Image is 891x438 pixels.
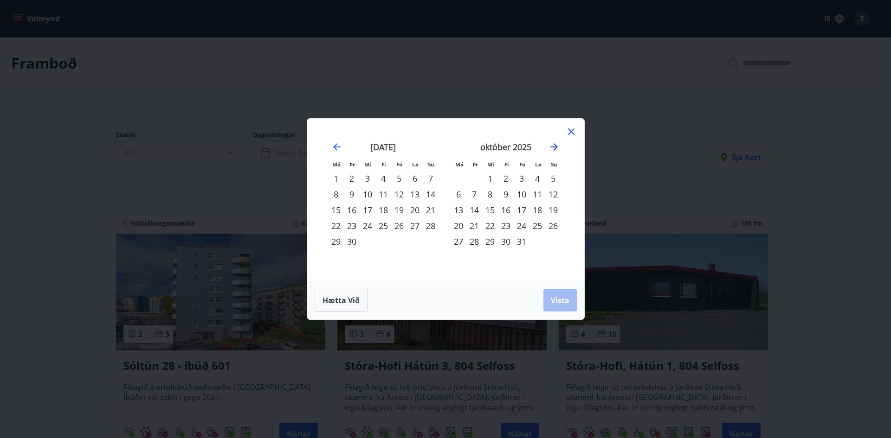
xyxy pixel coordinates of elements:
[391,202,407,218] div: 19
[487,161,494,168] small: Mi
[498,234,514,249] td: Choose fimmtudagur, 30. október 2025 as your check-in date. It’s available.
[328,186,344,202] td: Choose mánudagur, 8. september 2025 as your check-in date. It’s available.
[498,218,514,234] div: 23
[360,218,375,234] td: Choose miðvikudagur, 24. september 2025 as your check-in date. It’s available.
[423,171,439,186] td: Choose sunnudagur, 7. september 2025 as your check-in date. It’s available.
[451,202,466,218] td: Choose mánudagur, 13. október 2025 as your check-in date. It’s available.
[514,234,529,249] div: 31
[451,234,466,249] td: Choose mánudagur, 27. október 2025 as your check-in date. It’s available.
[529,202,545,218] div: 18
[514,218,529,234] td: Choose föstudagur, 24. október 2025 as your check-in date. It’s available.
[407,186,423,202] div: 13
[375,171,391,186] td: Choose fimmtudagur, 4. september 2025 as your check-in date. It’s available.
[407,218,423,234] div: 27
[451,202,466,218] div: 13
[482,234,498,249] td: Choose miðvikudagur, 29. október 2025 as your check-in date. It’s available.
[344,218,360,234] td: Choose þriðjudagur, 23. september 2025 as your check-in date. It’s available.
[328,218,344,234] div: 22
[423,202,439,218] div: 21
[514,202,529,218] td: Choose föstudagur, 17. október 2025 as your check-in date. It’s available.
[344,171,360,186] div: 2
[551,161,557,168] small: Su
[381,161,386,168] small: Fi
[391,186,407,202] div: 12
[466,218,482,234] div: 21
[344,171,360,186] td: Choose þriðjudagur, 2. september 2025 as your check-in date. It’s available.
[529,186,545,202] div: 11
[375,171,391,186] div: 4
[344,202,360,218] div: 16
[545,186,561,202] div: 12
[466,218,482,234] td: Choose þriðjudagur, 21. október 2025 as your check-in date. It’s available.
[344,186,360,202] td: Choose þriðjudagur, 9. september 2025 as your check-in date. It’s available.
[360,202,375,218] div: 17
[482,202,498,218] td: Choose miðvikudagur, 15. október 2025 as your check-in date. It’s available.
[498,186,514,202] td: Choose fimmtudagur, 9. október 2025 as your check-in date. It’s available.
[328,202,344,218] div: 15
[466,186,482,202] td: Choose þriðjudagur, 7. október 2025 as your check-in date. It’s available.
[545,186,561,202] td: Choose sunnudagur, 12. október 2025 as your check-in date. It’s available.
[360,202,375,218] td: Choose miðvikudagur, 17. september 2025 as your check-in date. It’s available.
[391,186,407,202] td: Choose föstudagur, 12. september 2025 as your check-in date. It’s available.
[498,218,514,234] td: Choose fimmtudagur, 23. október 2025 as your check-in date. It’s available.
[482,202,498,218] div: 15
[344,218,360,234] div: 23
[407,171,423,186] div: 6
[375,218,391,234] td: Choose fimmtudagur, 25. september 2025 as your check-in date. It’s available.
[535,161,542,168] small: La
[498,202,514,218] div: 16
[332,161,341,168] small: Má
[529,202,545,218] td: Choose laugardagur, 18. október 2025 as your check-in date. It’s available.
[407,218,423,234] td: Choose laugardagur, 27. september 2025 as your check-in date. It’s available.
[375,202,391,218] td: Choose fimmtudagur, 18. september 2025 as your check-in date. It’s available.
[529,218,545,234] div: 25
[412,161,419,168] small: La
[504,161,509,168] small: Fi
[498,171,514,186] td: Choose fimmtudagur, 2. október 2025 as your check-in date. It’s available.
[514,171,529,186] div: 3
[451,186,466,202] div: 6
[370,141,396,152] strong: [DATE]
[315,289,368,312] button: Hætta við
[344,202,360,218] td: Choose þriðjudagur, 16. september 2025 as your check-in date. It’s available.
[482,186,498,202] td: Choose miðvikudagur, 8. október 2025 as your check-in date. It’s available.
[498,202,514,218] td: Choose fimmtudagur, 16. október 2025 as your check-in date. It’s available.
[428,161,434,168] small: Su
[514,171,529,186] td: Choose föstudagur, 3. október 2025 as your check-in date. It’s available.
[514,186,529,202] div: 10
[375,186,391,202] td: Choose fimmtudagur, 11. september 2025 as your check-in date. It’s available.
[360,171,375,186] div: 3
[328,171,344,186] div: 1
[451,218,466,234] div: 20
[545,171,561,186] div: 5
[482,171,498,186] td: Choose miðvikudagur, 1. október 2025 as your check-in date. It’s available.
[391,171,407,186] div: 5
[360,218,375,234] div: 24
[514,218,529,234] div: 24
[482,186,498,202] div: 8
[451,218,466,234] td: Choose mánudagur, 20. október 2025 as your check-in date. It’s available.
[407,171,423,186] td: Choose laugardagur, 6. september 2025 as your check-in date. It’s available.
[545,202,561,218] div: 19
[331,141,342,152] div: Move backward to switch to the previous month.
[328,186,344,202] div: 8
[423,218,439,234] div: 28
[375,202,391,218] div: 18
[498,234,514,249] div: 30
[466,234,482,249] div: 28
[328,171,344,186] td: Choose mánudagur, 1. september 2025 as your check-in date. It’s available.
[391,171,407,186] td: Choose föstudagur, 5. september 2025 as your check-in date. It’s available.
[498,171,514,186] div: 2
[529,171,545,186] td: Choose laugardagur, 4. október 2025 as your check-in date. It’s available.
[328,202,344,218] td: Choose mánudagur, 15. september 2025 as your check-in date. It’s available.
[455,161,464,168] small: Má
[391,218,407,234] div: 26
[360,186,375,202] td: Choose miðvikudagur, 10. september 2025 as your check-in date. It’s available.
[529,171,545,186] div: 4
[466,234,482,249] td: Choose þriðjudagur, 28. október 2025 as your check-in date. It’s available.
[514,202,529,218] div: 17
[328,234,344,249] div: 29
[482,218,498,234] div: 22
[407,186,423,202] td: Choose laugardagur, 13. september 2025 as your check-in date. It’s available.
[466,186,482,202] div: 7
